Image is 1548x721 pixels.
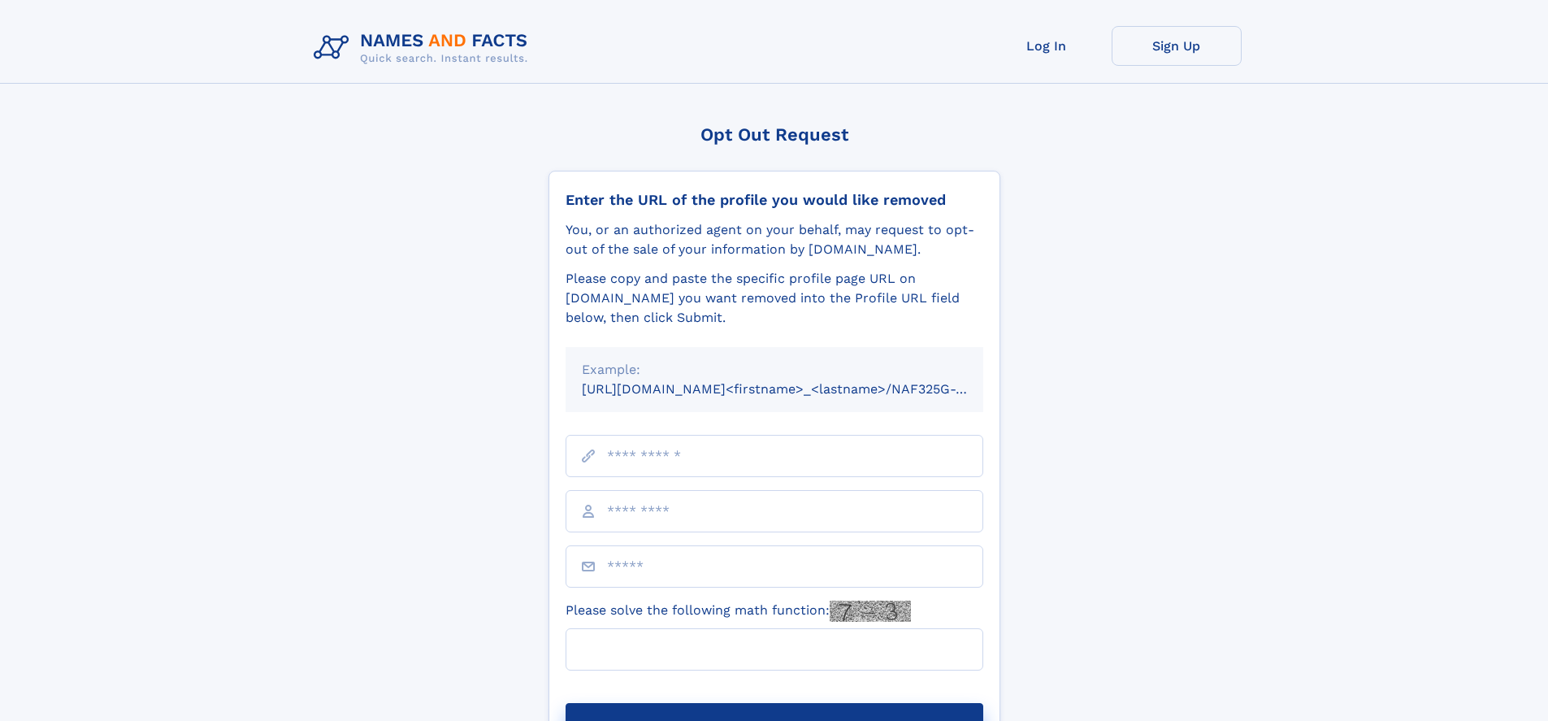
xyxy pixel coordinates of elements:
[549,124,1000,145] div: Opt Out Request
[566,191,983,209] div: Enter the URL of the profile you would like removed
[307,26,541,70] img: Logo Names and Facts
[1112,26,1242,66] a: Sign Up
[566,220,983,259] div: You, or an authorized agent on your behalf, may request to opt-out of the sale of your informatio...
[566,269,983,328] div: Please copy and paste the specific profile page URL on [DOMAIN_NAME] you want removed into the Pr...
[582,381,1014,397] small: [URL][DOMAIN_NAME]<firstname>_<lastname>/NAF325G-xxxxxxxx
[582,360,967,380] div: Example:
[982,26,1112,66] a: Log In
[566,601,911,622] label: Please solve the following math function:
